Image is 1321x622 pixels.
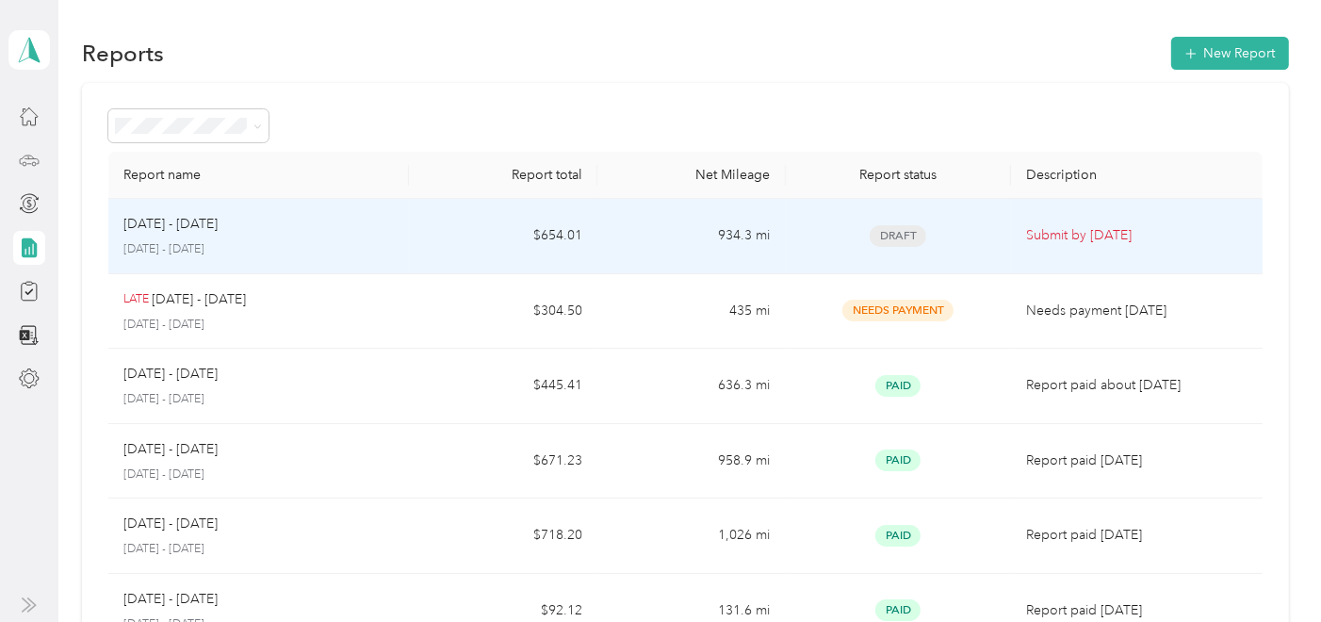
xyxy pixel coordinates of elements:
[123,391,395,408] p: [DATE] - [DATE]
[123,589,218,610] p: [DATE] - [DATE]
[409,349,597,424] td: $445.41
[123,439,218,460] p: [DATE] - [DATE]
[597,274,786,350] td: 435 mi
[1215,516,1321,622] iframe: Everlance-gr Chat Button Frame
[152,289,246,310] p: [DATE] - [DATE]
[1171,37,1289,70] button: New Report
[123,291,149,308] p: LATE
[123,364,218,385] p: [DATE] - [DATE]
[1026,375,1247,396] p: Report paid about [DATE]
[801,167,997,183] div: Report status
[1011,152,1262,199] th: Description
[123,241,395,258] p: [DATE] - [DATE]
[1026,600,1247,621] p: Report paid [DATE]
[597,349,786,424] td: 636.3 mi
[597,499,786,574] td: 1,026 mi
[123,214,218,235] p: [DATE] - [DATE]
[409,274,597,350] td: $304.50
[1026,450,1247,471] p: Report paid [DATE]
[409,499,597,574] td: $718.20
[82,43,164,63] h1: Reports
[870,225,926,247] span: Draft
[108,152,410,199] th: Report name
[842,300,954,321] span: Needs Payment
[123,317,395,334] p: [DATE] - [DATE]
[409,199,597,274] td: $654.01
[123,541,395,558] p: [DATE] - [DATE]
[123,514,218,534] p: [DATE] - [DATE]
[597,152,786,199] th: Net Mileage
[597,424,786,499] td: 958.9 mi
[1026,225,1247,246] p: Submit by [DATE]
[1026,301,1247,321] p: Needs payment [DATE]
[1026,525,1247,546] p: Report paid [DATE]
[597,199,786,274] td: 934.3 mi
[875,450,921,471] span: Paid
[409,424,597,499] td: $671.23
[875,599,921,621] span: Paid
[409,152,597,199] th: Report total
[123,466,395,483] p: [DATE] - [DATE]
[875,525,921,547] span: Paid
[875,375,921,397] span: Paid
